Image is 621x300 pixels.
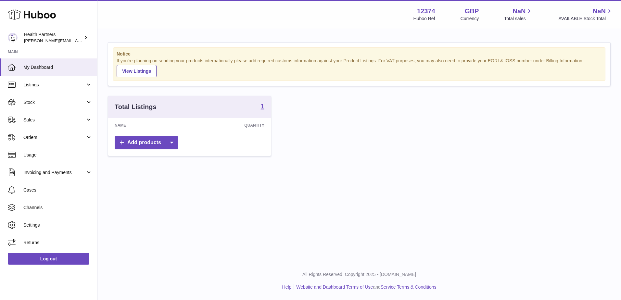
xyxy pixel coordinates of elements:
[465,7,479,16] strong: GBP
[593,7,606,16] span: NaN
[115,136,178,149] a: Add products
[23,82,85,88] span: Listings
[23,240,92,246] span: Returns
[296,284,373,290] a: Website and Dashboard Terms of Use
[24,38,130,43] span: [PERSON_NAME][EMAIL_ADDRESS][DOMAIN_NAME]
[23,152,92,158] span: Usage
[177,118,271,133] th: Quantity
[261,103,264,111] a: 1
[23,99,85,106] span: Stock
[23,187,92,193] span: Cases
[117,65,157,77] a: View Listings
[461,16,479,22] div: Currency
[115,103,157,111] h3: Total Listings
[413,16,435,22] div: Huboo Ref
[504,7,533,22] a: NaN Total sales
[558,16,613,22] span: AVAILABLE Stock Total
[8,33,18,43] img: jeni.moon@healthpartners.uk.com
[108,118,177,133] th: Name
[23,222,92,228] span: Settings
[23,117,85,123] span: Sales
[294,284,436,290] li: and
[417,7,435,16] strong: 12374
[117,58,602,77] div: If you're planning on sending your products internationally please add required customs informati...
[103,271,616,278] p: All Rights Reserved. Copyright 2025 - [DOMAIN_NAME]
[117,51,602,57] strong: Notice
[23,205,92,211] span: Channels
[282,284,292,290] a: Help
[23,134,85,141] span: Orders
[504,16,533,22] span: Total sales
[513,7,526,16] span: NaN
[23,64,92,70] span: My Dashboard
[24,31,82,44] div: Health Partners
[23,169,85,176] span: Invoicing and Payments
[381,284,437,290] a: Service Terms & Conditions
[558,7,613,22] a: NaN AVAILABLE Stock Total
[8,253,89,265] a: Log out
[261,103,264,109] strong: 1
